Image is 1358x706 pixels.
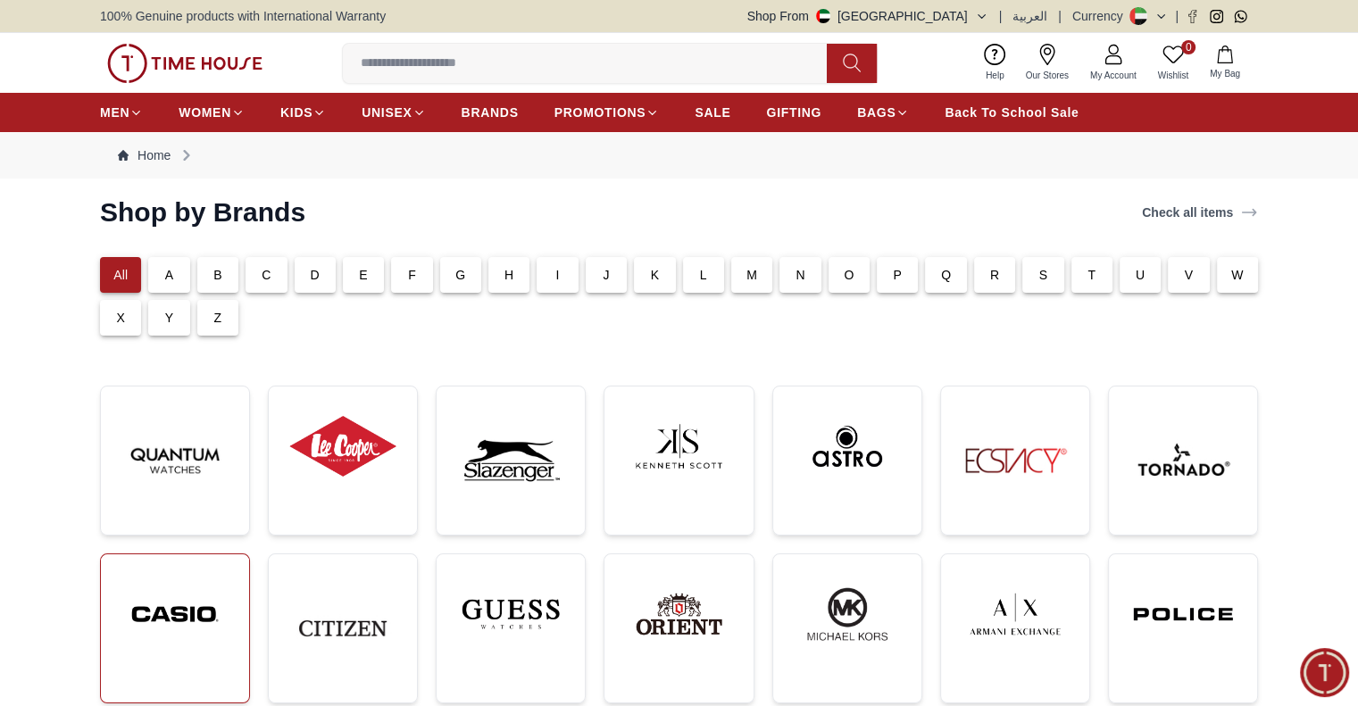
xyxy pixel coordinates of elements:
[975,40,1015,86] a: Help
[451,401,571,520] img: ...
[1136,266,1145,284] p: U
[280,104,312,121] span: KIDS
[1186,10,1199,23] a: Facebook
[747,7,988,25] button: Shop From[GEOGRAPHIC_DATA]
[1123,569,1243,660] img: ...
[1151,69,1196,82] span: Wishlist
[1015,40,1079,86] a: Our Stores
[945,104,1079,121] span: Back To School Sale
[1185,266,1194,284] p: V
[619,569,738,660] img: ...
[451,569,571,660] img: ...
[1147,40,1199,86] a: 0Wishlist
[113,266,128,284] p: All
[787,569,907,660] img: ...
[1087,266,1096,284] p: T
[165,266,174,284] p: A
[695,96,730,129] a: SALE
[95,23,298,40] div: Time House Support
[1175,7,1179,25] span: |
[746,266,757,284] p: M
[30,288,268,370] span: Hey there! Need help finding the perfect watch? I'm here if you have any questions or need a quic...
[1234,10,1247,23] a: Whatsapp
[1019,69,1076,82] span: Our Stores
[695,104,730,121] span: SALE
[766,96,821,129] a: GIFTING
[1058,7,1062,25] span: |
[100,104,129,121] span: MEN
[165,309,174,327] p: Y
[1083,69,1144,82] span: My Account
[100,132,1258,179] nav: Breadcrumb
[100,196,305,228] h2: Shop by Brands
[955,401,1075,520] img: ...
[462,96,519,129] a: BRANDS
[1300,648,1349,697] div: Chat Widget
[283,401,403,492] img: ...
[766,104,821,121] span: GIFTING
[1123,401,1243,520] img: ...
[462,104,519,121] span: BRANDS
[893,266,902,284] p: P
[1199,42,1251,84] button: My Bag
[362,96,425,129] a: UNISEX
[214,309,222,327] p: Z
[787,401,907,492] img: ...
[857,104,896,121] span: BAGS
[280,96,326,129] a: KIDS
[554,96,660,129] a: PROMOTIONS
[237,363,284,375] span: 11:30 AM
[100,96,143,129] a: MEN
[955,569,1075,660] img: ...
[796,266,804,284] p: N
[1231,266,1243,284] p: W
[979,69,1012,82] span: Help
[116,309,125,327] p: X
[18,252,353,270] div: Time House Support
[857,96,909,129] a: BAGS
[311,266,320,284] p: D
[1210,10,1223,23] a: Instagram
[941,266,951,284] p: Q
[651,266,660,284] p: K
[945,96,1079,129] a: Back To School Sale
[107,44,262,83] img: ...
[1138,200,1262,225] a: Check all items
[4,401,353,490] textarea: We are here to help you
[359,266,368,284] p: E
[118,146,171,164] a: Home
[990,266,999,284] p: R
[700,266,707,284] p: L
[408,266,416,284] p: F
[102,286,119,304] em: Blush
[844,266,854,284] p: O
[1039,266,1048,284] p: S
[1012,7,1047,25] button: العربية
[13,13,49,49] em: Back
[619,401,738,492] img: ...
[213,266,222,284] p: B
[455,266,465,284] p: G
[1181,40,1196,54] span: 0
[999,7,1003,25] span: |
[179,104,231,121] span: WOMEN
[362,104,412,121] span: UNISEX
[556,266,560,284] p: I
[179,96,245,129] a: WOMEN
[504,266,513,284] p: H
[100,7,386,25] span: 100% Genuine products with International Warranty
[55,16,85,46] img: Profile picture of Time House Support
[816,9,830,23] img: United Arab Emirates
[1072,7,1130,25] div: Currency
[554,104,646,121] span: PROMOTIONS
[603,266,609,284] p: J
[1203,67,1247,80] span: My Bag
[262,266,271,284] p: C
[115,401,235,520] img: ...
[283,569,403,688] img: ...
[115,569,235,660] img: ...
